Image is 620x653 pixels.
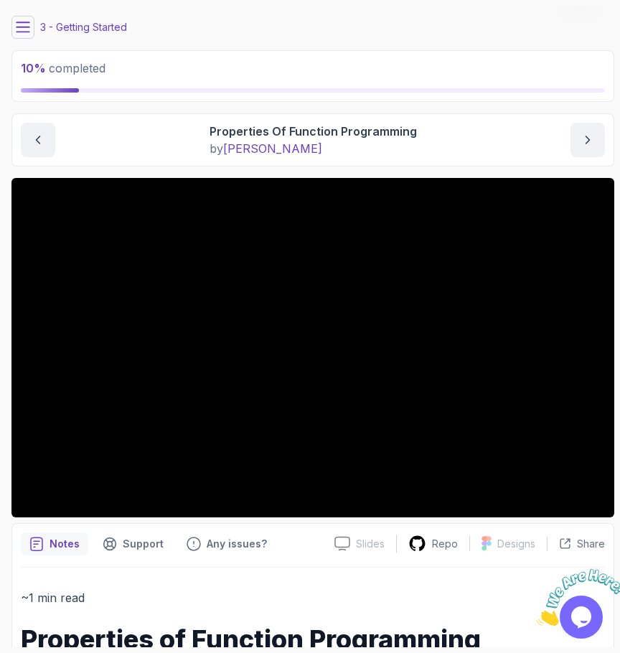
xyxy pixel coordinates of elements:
span: completed [21,61,105,75]
p: Share [577,537,605,551]
p: Notes [50,537,80,551]
span: 10 % [21,61,46,75]
span: [PERSON_NAME] [223,141,322,156]
p: Repo [432,537,458,551]
p: Designs [497,537,535,551]
button: Feedback button [178,532,276,555]
p: Slides [356,537,385,551]
iframe: chat widget [531,563,620,631]
p: Any issues? [207,537,267,551]
iframe: 2 - Properties of Function Programming [11,178,614,517]
p: by [210,140,417,157]
button: previous content [21,123,55,157]
button: notes button [21,532,88,555]
button: next content [570,123,605,157]
button: Support button [94,532,172,555]
a: Repo [397,535,469,553]
img: Chat attention grabber [6,6,95,62]
p: 3 - Getting Started [40,20,127,34]
button: Share [547,537,605,551]
p: ~1 min read [21,588,605,608]
p: Properties Of Function Programming [210,123,417,140]
p: Support [123,537,164,551]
